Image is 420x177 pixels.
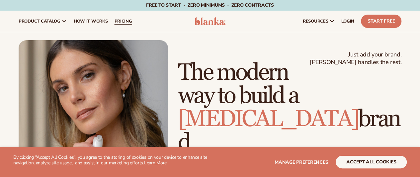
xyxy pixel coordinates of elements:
a: product catalog [15,11,70,32]
span: [MEDICAL_DATA] [178,105,358,133]
a: LOGIN [338,11,358,32]
span: Free to start · ZERO minimums · ZERO contracts [146,2,274,8]
button: Manage preferences [275,156,328,168]
p: By clicking "Accept All Cookies", you agree to the storing of cookies on your device to enhance s... [13,155,210,166]
a: pricing [111,11,135,32]
span: Just add your brand. [PERSON_NAME] handles the rest. [310,51,401,66]
button: accept all cookies [336,156,407,168]
span: product catalog [19,19,60,24]
a: Learn More [144,160,167,166]
h1: The modern way to build a brand [178,61,401,154]
img: logo [195,17,226,25]
span: Manage preferences [275,159,328,165]
a: How It Works [70,11,111,32]
span: pricing [114,19,132,24]
span: How It Works [74,19,108,24]
a: Start Free [361,15,401,28]
a: resources [299,11,338,32]
span: resources [303,19,328,24]
span: LOGIN [341,19,354,24]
